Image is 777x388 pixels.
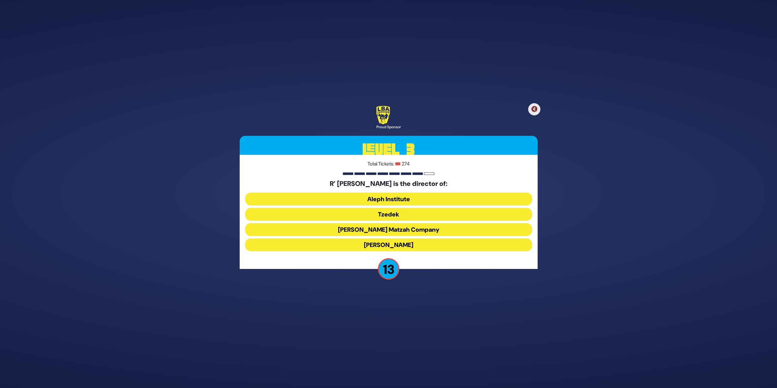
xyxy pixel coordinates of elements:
p: Total Tickets: 🎟️ 274 [245,160,532,168]
h5: R’ [PERSON_NAME] is the director of: [245,180,532,188]
img: LBA [376,106,390,124]
button: Tzedek [245,208,532,221]
button: Aleph Institute [245,193,532,205]
button: [PERSON_NAME] [245,238,532,251]
button: 🔇 [528,103,540,115]
h3: Level 3 [240,136,538,163]
p: 13 [378,258,399,280]
div: Proud Sponsor [376,124,401,130]
button: [PERSON_NAME] Matzah Company [245,223,532,236]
